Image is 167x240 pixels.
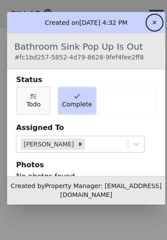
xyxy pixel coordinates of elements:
[21,138,75,150] div: [PERSON_NAME]
[26,100,41,109] span: Todo
[16,122,156,133] div: Assigned To
[62,100,92,109] span: Complete
[75,138,85,150] div: Remove Art Miller
[16,75,156,85] div: Status
[45,18,128,27] p: Created on [DATE] 4:32 PM
[7,176,165,205] div: Created by Property Manager: [EMAIL_ADDRESS][DOMAIN_NAME]
[16,160,156,170] div: Photos
[14,53,144,62] div: # fc1bd257-5852-4d79-8628-9fef4fee2ff8
[16,87,50,115] button: Todo
[16,171,156,185] div: No photos found
[14,40,144,62] div: Bathroom Sink Pop Up Is Out
[57,87,96,115] button: Complete
[147,16,162,30] button: ✕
